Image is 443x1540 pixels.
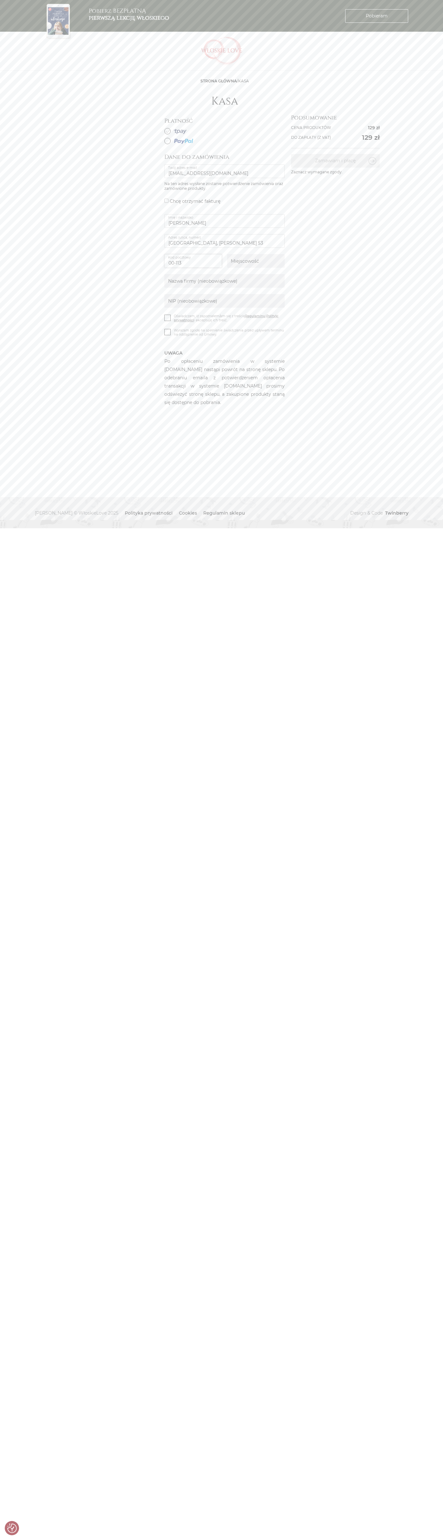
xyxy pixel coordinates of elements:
[164,328,285,340] label: Wyrażam zgodę na spełnienie świadczenia przed upływem terminu na odstąpienie od Umowy.
[164,274,285,288] input: Nazwa firmy (nieobowiązkowe)
[164,254,222,268] input: Kod pocztowy
[125,510,173,516] a: Polityka prywatności
[7,1524,17,1533] button: Preferencje co do zgód
[291,133,380,142] p: Do zapłaty (z vat)
[366,13,388,19] span: Pobieram
[174,314,278,322] a: Polityki prywatności
[164,214,285,228] input: Imię i nazwisko
[227,254,285,268] input: Miejscowość
[164,350,182,356] b: UWAGA
[320,510,408,517] p: Design & Code
[238,79,249,83] span: Kasa
[211,95,238,108] h1: Kasa
[89,8,169,21] h3: Pobierz BEZPŁATNĄ
[291,170,343,174] small: Zaznacz wymagane zgody.
[164,164,285,178] input: Twój adres e-mail
[164,294,285,308] input: NIP (nieobowiązkowe)
[383,510,408,516] a: Twinberry
[200,79,237,83] a: Strona główna
[291,124,380,132] p: Cena produktów
[35,510,118,517] span: [PERSON_NAME] © WłoskieLove 2025
[203,510,245,516] a: Regulamin sklepu
[164,118,285,125] h2: Płatność
[89,14,169,22] b: pierwszą lekcję włoskiego
[201,37,242,65] img: Włoskielove
[7,1524,17,1533] img: Revisit consent button
[291,154,380,168] button: Zamawiam i płacę
[291,114,380,121] h2: Podsumowanie
[164,181,285,191] span: Na ten adres wysłane zostanie potwierdzenie zamówienia oraz zamówione produkty.
[164,314,285,326] label: Oświadczam, iż zapoznałem/am się z treścią i i akceptuję ich treść.
[200,79,249,83] span: /
[368,124,380,132] span: 129 zł
[170,197,220,205] label: Chcę otrzymać fakturę
[345,9,408,23] a: Pobieram
[164,153,285,161] legend: Dane do zamówienia
[164,234,285,248] input: Adres (ulica, numer)
[164,349,285,407] div: Po opłaceniu zamówienia w systemie [DOMAIN_NAME] nastąpi powrót na stronę sklepu. Po odebraniu em...
[245,314,265,318] a: Regulaminu
[179,510,197,516] a: Cookies
[362,133,380,142] span: 129 zł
